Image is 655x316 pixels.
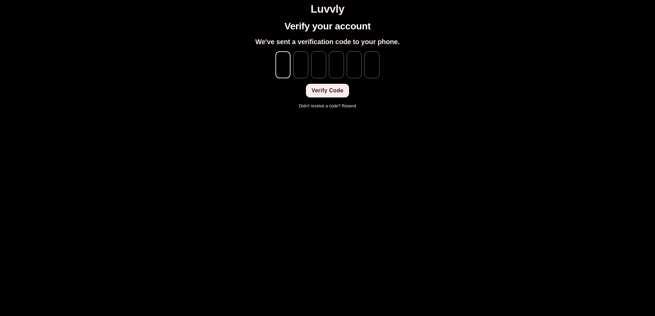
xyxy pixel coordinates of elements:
h1: Luvvly [3,3,652,15]
h2: We've sent a verification code to your phone. [255,38,399,46]
button: Verify Code [306,84,349,97]
p: Didn't receive a code? [299,103,356,109]
a: Resend [342,104,356,108]
h1: Verify your account [284,21,371,32]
